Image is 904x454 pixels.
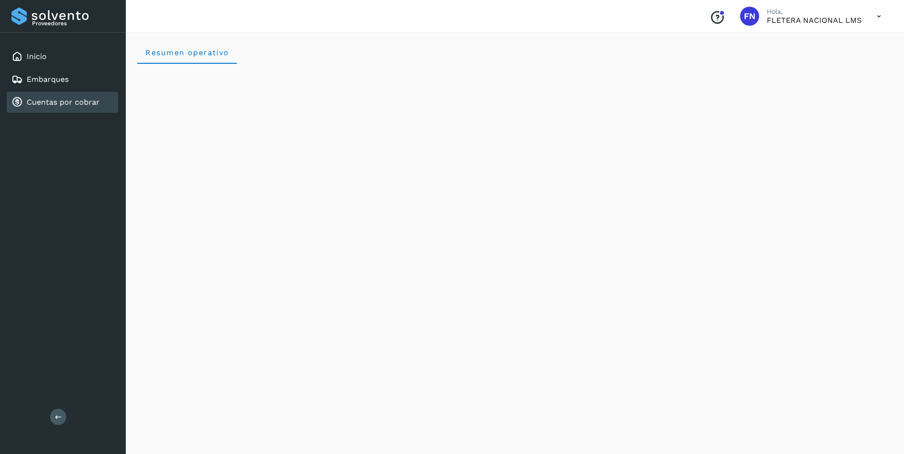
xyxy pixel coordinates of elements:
p: Proveedores [32,20,114,27]
div: Cuentas por cobrar [7,92,118,113]
a: Embarques [27,75,69,84]
a: Cuentas por cobrar [27,98,100,107]
div: Embarques [7,69,118,90]
div: Inicio [7,46,118,67]
span: Resumen operativo [145,48,229,57]
a: Inicio [27,52,47,61]
p: Hola, [767,8,862,16]
p: FLETERA NACIONAL LMS [767,16,862,25]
